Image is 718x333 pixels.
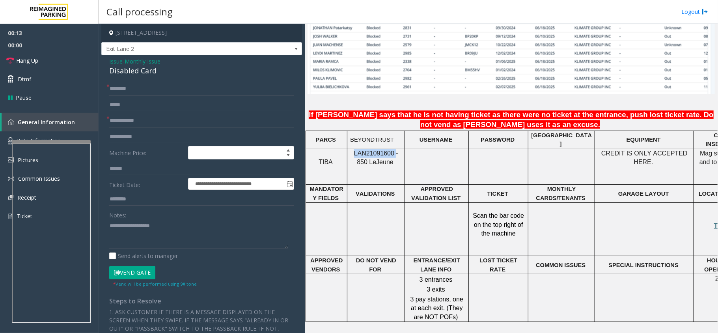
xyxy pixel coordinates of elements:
[2,113,99,131] a: General Information
[354,150,398,165] span: LAN21091600 - 850 Le
[309,110,713,129] span: If [PERSON_NAME] says that he is not having ticket as there were no ticket at the entrance, push ...
[410,296,463,320] span: 3 pay stations, one at each exit. (They are NOT POFs)
[536,262,586,268] span: COMMON ISSUES
[420,137,453,143] span: USERNAME
[681,7,708,16] a: Logout
[319,159,333,165] span: TIBA
[107,146,186,159] label: Machine Price:
[350,137,394,143] span: BEYONDTRUST
[8,119,14,125] img: 'icon'
[481,137,515,143] span: PASSWORD
[8,213,13,220] img: 'icon'
[109,57,123,65] span: Issue
[618,191,669,197] span: GARAGE LAYOUT
[8,137,13,144] img: 'icon'
[427,286,445,293] span: 3 exits
[310,257,343,272] span: APPROVED VENDORS
[702,7,708,16] img: logout
[283,146,294,153] span: Increase value
[414,257,460,272] span: ENTRANCE/EXIT LANE INFO
[479,257,517,272] span: LOST TICKET RATE
[17,137,61,144] span: Rate Information
[473,212,524,237] span: Scan the bar code on the top right of the machine
[109,208,126,219] label: Notes:
[316,137,336,143] span: PARCS
[125,57,160,65] span: Monthly Issue
[285,178,294,189] span: Toggle popup
[609,262,679,268] span: SPECIAL INSTRUCTIONS
[16,94,32,102] span: Pause
[109,266,155,279] button: Vend Gate
[103,2,177,21] h3: Call processing
[18,118,75,126] span: General Information
[123,58,160,65] span: -
[536,186,586,201] span: MONTHLY CARDS/TENANTS
[113,281,197,287] small: Vend will be performed using 9# tone
[487,191,508,197] span: TICKET
[376,159,394,166] span: Jeune
[601,150,688,165] span: CREDIT IS ONLY ACCEPTED HERE.
[109,252,178,260] label: Send alerts to manager
[102,43,262,55] span: Exit Lane 2
[109,297,294,305] h4: Steps to Resolve
[411,186,461,201] span: APPROVED VALIDATION LIST
[356,191,395,197] span: VALIDATIONS
[420,276,453,283] span: 3 entrances
[18,75,31,83] span: Dtmf
[627,137,661,143] span: EQUIPMENT
[8,157,14,163] img: 'icon'
[283,153,294,159] span: Decrease value
[8,176,14,182] img: 'icon'
[8,195,13,200] img: 'icon'
[16,56,38,65] span: Hang Up
[310,186,343,201] span: MANDATORY FIELDS
[531,132,592,147] span: [GEOGRAPHIC_DATA]
[107,178,186,190] label: Ticket Date:
[101,24,302,42] h4: [STREET_ADDRESS]
[356,257,396,272] span: DO NOT VEND FOR
[109,65,294,76] div: Disabled Card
